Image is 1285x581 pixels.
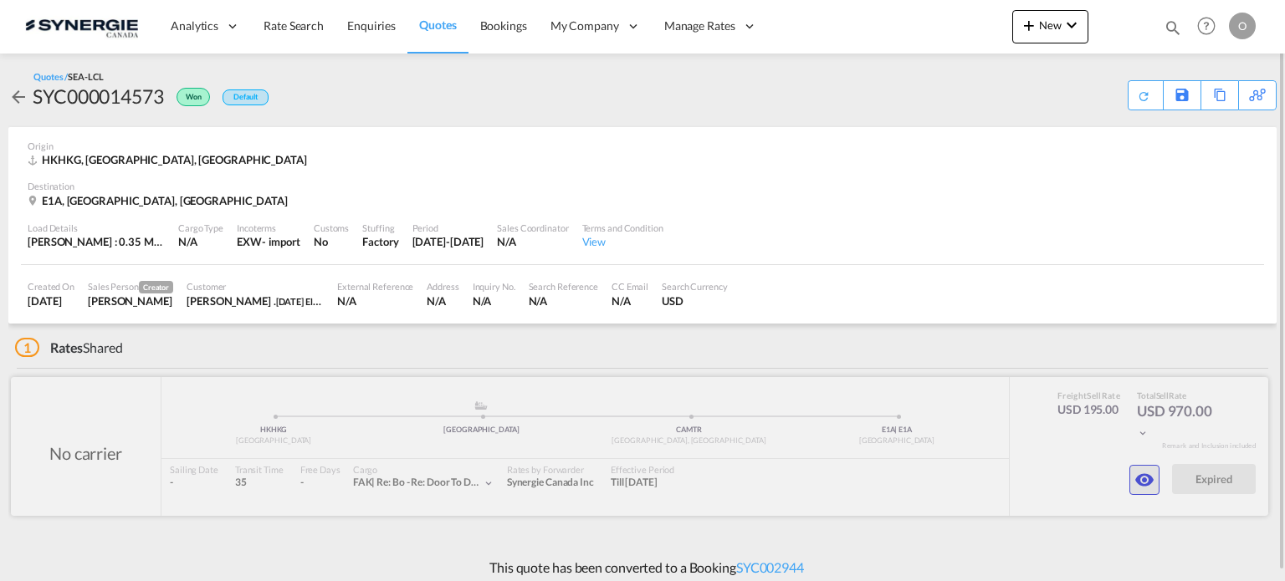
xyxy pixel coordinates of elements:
[139,281,173,293] span: Creator
[28,293,74,308] div: 5 Sep 2025
[68,71,103,82] span: SEA-LCL
[186,92,206,108] span: Won
[28,234,165,249] div: [PERSON_NAME] : 0.35 MT | Volumetric Wt : 0.60 CBM | Chargeable Wt : 0.60 W/M
[28,222,165,234] div: Load Details
[1136,89,1151,104] md-icon: icon-refresh
[1137,81,1154,103] div: Quote PDF is not available at this time
[314,222,349,234] div: Customs
[550,18,619,34] span: My Company
[412,234,484,249] div: 14 Sep 2025
[187,293,324,308] div: Oksana Kovalchuk .
[481,558,804,577] p: This quote has been converted to a Booking
[337,293,413,308] div: N/A
[25,8,138,45] img: 1f56c880d42311ef80fc7dca854c8e59.png
[28,180,1257,192] div: Destination
[473,280,515,293] div: Inquiry No.
[1019,18,1082,32] span: New
[529,280,598,293] div: Search Reference
[223,89,269,105] div: Default
[1129,465,1160,495] button: icon-eye
[8,83,33,110] div: icon-arrow-left
[276,294,350,308] span: [DATE] Electronics
[171,18,218,34] span: Analytics
[473,293,515,308] div: N/A
[582,234,663,249] div: View
[33,70,104,83] div: Quotes /SEA-LCL
[736,559,804,575] a: SYC002944
[164,83,214,110] div: Won
[88,293,173,308] div: Rosa Ho
[178,222,223,234] div: Cargo Type
[480,18,527,33] span: Bookings
[362,222,398,234] div: Stuffing
[8,87,28,107] md-icon: icon-arrow-left
[1012,10,1088,43] button: icon-plus 400-fgNewicon-chevron-down
[582,222,663,234] div: Terms and Condition
[1164,18,1182,37] md-icon: icon-magnify
[262,234,300,249] div: - import
[1229,13,1256,39] div: O
[1164,81,1201,110] div: Save As Template
[529,293,598,308] div: N/A
[419,18,456,32] span: Quotes
[664,18,735,34] span: Manage Rates
[1019,15,1039,35] md-icon: icon-plus 400-fg
[237,234,262,249] div: EXW
[42,153,307,166] span: HKHKG, [GEOGRAPHIC_DATA], [GEOGRAPHIC_DATA]
[497,234,568,249] div: N/A
[337,280,413,293] div: External Reference
[15,338,39,357] span: 1
[15,339,123,357] div: Shared
[612,280,648,293] div: CC Email
[347,18,396,33] span: Enquiries
[612,293,648,308] div: N/A
[662,280,728,293] div: Search Currency
[427,293,458,308] div: N/A
[662,293,728,308] div: USD
[237,222,300,234] div: Incoterms
[1134,470,1154,490] md-icon: icon-eye
[427,280,458,293] div: Address
[1062,15,1082,35] md-icon: icon-chevron-down
[28,140,1257,152] div: Origin
[178,234,223,249] div: N/A
[28,152,311,167] div: HKHKG, Hong Kong, Europe
[497,222,568,234] div: Sales Coordinator
[88,280,173,293] div: Sales Person
[1192,12,1221,40] span: Help
[314,234,349,249] div: No
[412,222,484,234] div: Period
[1164,18,1182,43] div: icon-magnify
[28,280,74,293] div: Created On
[33,83,164,110] div: SYC000014573
[264,18,324,33] span: Rate Search
[1192,12,1229,42] div: Help
[50,339,84,355] span: Rates
[187,280,324,293] div: Customer
[362,234,398,249] div: Factory Stuffing
[28,193,292,208] div: E1A, E1A, Canada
